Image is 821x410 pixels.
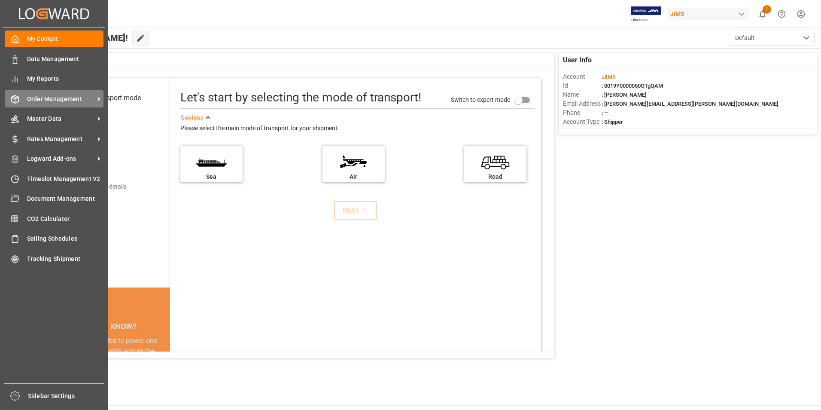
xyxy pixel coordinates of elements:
[451,96,510,103] span: Switch to expert mode
[563,117,602,126] span: Account Type
[27,114,95,123] span: Master Data
[563,108,602,117] span: Phone
[5,210,103,227] a: CO2 Calculator
[563,99,602,108] span: Email Address
[5,170,103,187] a: Timeslot Management V2
[763,5,771,14] span: 1
[343,205,369,216] div: NEXT
[729,30,815,46] button: open menu
[27,135,95,144] span: Rates Management
[602,92,647,98] span: : [PERSON_NAME]
[36,30,128,46] span: Hello [PERSON_NAME]!
[27,95,95,104] span: Order Management
[631,6,661,21] img: Exertis%20JAM%20-%20Email%20Logo.jpg_1722504956.jpg
[602,73,616,80] span: :
[5,250,103,267] a: Tracking Shipment
[158,336,170,408] button: next slide / item
[468,172,522,181] div: Road
[753,4,772,24] button: show 1 new notifications
[602,110,608,116] span: : —
[5,31,103,47] a: My Cockpit
[180,113,204,123] div: See less
[27,254,104,263] span: Tracking Shipment
[27,174,104,184] span: Timeslot Management V2
[5,50,103,67] a: Data Management
[73,182,127,191] div: Add shipping details
[667,6,753,22] button: JIMS
[772,4,791,24] button: Help Center
[602,83,663,89] span: : 0019Y0000050OTgQAM
[27,234,104,243] span: Sailing Schedules
[180,89,421,107] div: Let's start by selecting the mode of transport!
[27,214,104,223] span: CO2 Calculator
[603,73,616,80] span: JIMS
[5,190,103,207] a: Document Management
[602,101,778,107] span: : [PERSON_NAME][EMAIL_ADDRESS][PERSON_NAME][DOMAIN_NAME]
[5,230,103,247] a: Sailing Schedules
[735,34,754,43] span: Default
[334,201,377,220] button: NEXT
[563,90,602,99] span: Name
[563,55,592,65] span: User Info
[28,392,105,401] span: Sidebar Settings
[27,194,104,203] span: Document Management
[27,34,104,43] span: My Cockpit
[27,74,104,83] span: My Reports
[5,70,103,87] a: My Reports
[327,172,380,181] div: Air
[185,172,238,181] div: Sea
[602,119,623,125] span: : Shipper
[27,55,104,64] span: Data Management
[563,81,602,90] span: Id
[27,154,95,163] span: Logward Add-ons
[667,8,749,20] div: JIMS
[563,72,602,81] span: Account
[180,123,535,134] div: Please select the main mode of transport for your shipment.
